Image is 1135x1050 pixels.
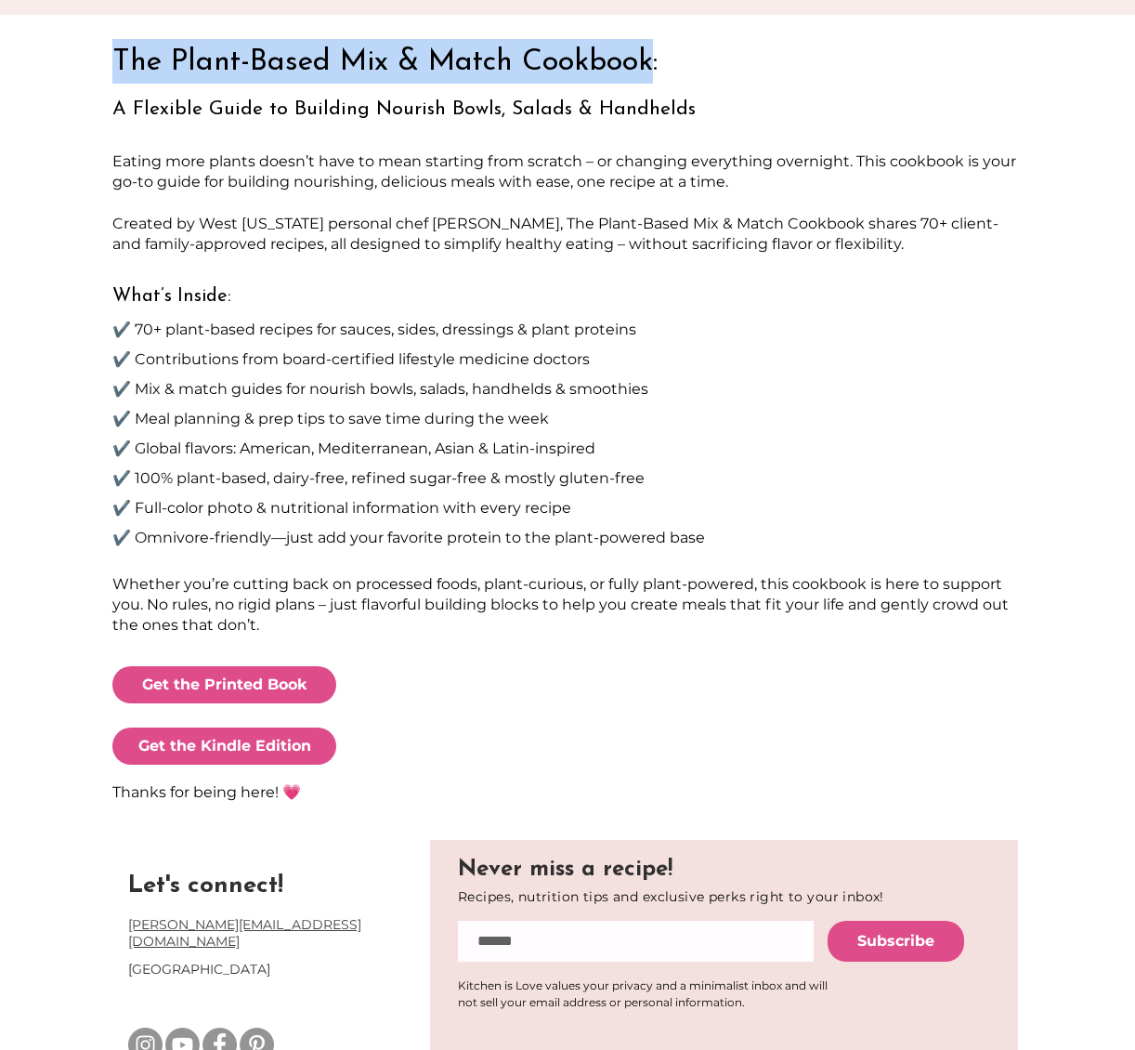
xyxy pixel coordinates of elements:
[112,410,549,427] span: ✔️ Meal planning & prep tips to save time during the week
[112,783,301,801] span: Thanks for being here! 💗
[112,575,1009,635] span: Whether you’re cutting back on processed foods, plant-curious, or fully plant-powered, this cookb...
[112,99,696,119] span: A Flexible Guide to Building Nourish Bowls, Salads & Handhelds
[828,921,964,962] button: Subscribe
[112,380,648,398] span: ✔️ Mix & match guides for nourish bowls, salads, handhelds & smoothies
[112,287,231,306] span: What’s Inside:
[112,666,336,703] a: Get the Printed Book
[112,440,595,457] span: ✔️ Global flavors: American, Mediterranean, Asian & Latin-inspired
[112,321,636,338] span: ✔️ 70+ plant-based recipes for sauces, sides, dressings & plant proteins
[128,916,361,950] a: [PERSON_NAME][EMAIL_ADDRESS][DOMAIN_NAME]
[138,736,311,756] span: Get the Kindle Edition
[112,350,590,368] span: ✔️ Contributions from board-certified lifestyle medicine doctors
[857,931,934,952] span: Subscribe
[458,888,884,905] span: Recipes, nutrition tips and exclusive perks right to your inbox!
[142,675,307,695] span: Get the Printed Book
[128,873,283,899] a: Let's connect!
[112,152,1016,190] span: Eating more plants doesn’t have to mean starting from scratch – or changing everything overnight....
[112,529,705,546] span: ✔️ Omnivore-friendly—just add your favorite protein to the plant-powered base
[458,978,828,1009] span: ​Kitchen is Love values your privacy and a minimalist inbox and will not sell your email address ...
[128,961,270,978] span: [GEOGRAPHIC_DATA]
[112,499,571,517] span: ✔️ Full-color photo & nutritional information with every recipe
[458,859,672,881] span: Never miss a recipe!
[112,215,998,253] span: Created by West [US_STATE] personal chef [PERSON_NAME], The Plant-Based Mix & Match Cookbook shar...
[112,469,645,487] span: ✔️ 100% plant-based, dairy-free, refined sugar-free & mostly gluten-free
[112,728,336,765] a: Get the Kindle Edition
[112,47,658,77] span: The Plant-Based Mix & Match Cookbook:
